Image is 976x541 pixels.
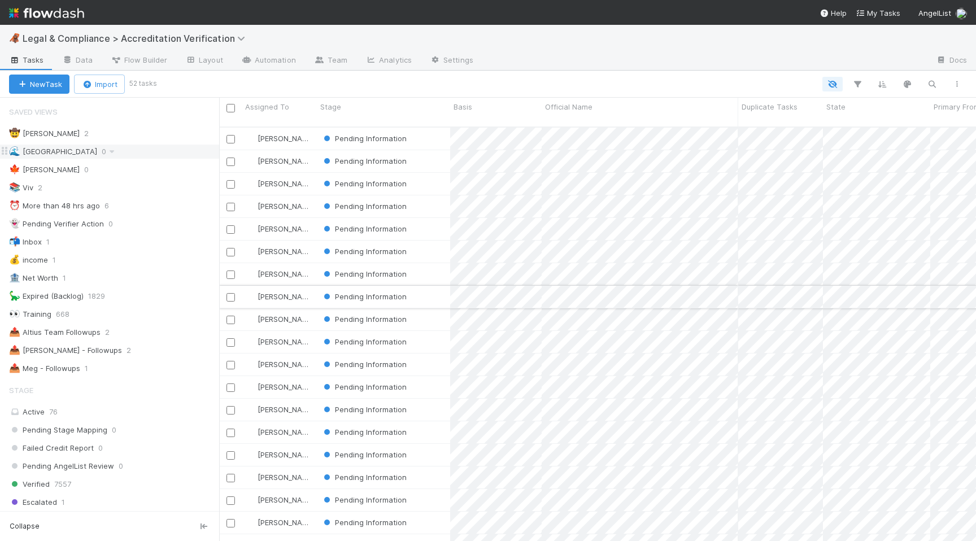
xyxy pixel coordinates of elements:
[9,128,20,138] span: 🤠
[104,199,120,213] span: 6
[9,309,20,319] span: 👀
[856,8,900,18] span: My Tasks
[246,200,311,212] div: [PERSON_NAME]
[9,219,20,228] span: 👻
[9,477,50,491] span: Verified
[9,235,42,249] div: Inbox
[927,52,976,70] a: Docs
[9,75,69,94] button: NewTask
[826,101,846,112] span: State
[321,155,407,167] div: Pending Information
[9,495,57,509] span: Escalated
[321,336,407,347] div: Pending Information
[321,202,407,211] span: Pending Information
[258,179,315,188] span: [PERSON_NAME]
[321,156,407,165] span: Pending Information
[226,225,235,234] input: Toggle Row Selected
[258,269,315,278] span: [PERSON_NAME]
[258,427,315,437] span: [PERSON_NAME]
[321,360,407,369] span: Pending Information
[9,441,94,455] span: Failed Credit Report
[247,179,256,188] img: avatar_7d83f73c-397d-4044-baf2-bb2da42e298f.png
[247,292,256,301] img: avatar_ec94f6e9-05c5-4d36-a6c8-d0cea77c3c29.png
[246,381,311,392] div: [PERSON_NAME]
[258,495,315,504] span: [PERSON_NAME]
[321,450,407,459] span: Pending Information
[226,104,235,112] input: Toggle All Rows Selected
[247,518,256,527] img: avatar_ec94f6e9-05c5-4d36-a6c8-d0cea77c3c29.png
[258,360,315,369] span: [PERSON_NAME]
[226,203,235,211] input: Toggle Row Selected
[258,156,315,165] span: [PERSON_NAME]
[226,293,235,302] input: Toggle Row Selected
[9,164,20,174] span: 🍁
[246,494,311,505] div: [PERSON_NAME]
[9,289,84,303] div: Expired (Backlog)
[258,473,315,482] span: [PERSON_NAME]
[258,382,315,391] span: [PERSON_NAME]
[9,291,20,300] span: 🦕
[321,473,407,482] span: Pending Information
[321,449,407,460] div: Pending Information
[127,343,142,357] span: 2
[226,248,235,256] input: Toggle Row Selected
[119,459,123,473] span: 0
[226,496,235,505] input: Toggle Row Selected
[84,163,100,177] span: 0
[9,3,84,23] img: logo-inverted-e16ddd16eac7371096b0.svg
[320,101,341,112] span: Stage
[247,427,256,437] img: avatar_7d83f73c-397d-4044-baf2-bb2da42e298f.png
[321,518,407,527] span: Pending Information
[321,427,407,437] span: Pending Information
[9,101,58,123] span: Saved Views
[246,426,311,438] div: [PERSON_NAME]
[23,33,251,44] span: Legal & Compliance > Accreditation Verification
[9,325,101,339] div: Altius Team Followups
[9,423,107,437] span: Pending Stage Mapping
[246,313,311,325] div: [PERSON_NAME]
[246,449,311,460] div: [PERSON_NAME]
[247,337,256,346] img: avatar_cd4e5e5e-3003-49e5-bc76-fd776f359de9.png
[112,423,116,437] span: 0
[321,382,407,391] span: Pending Information
[321,472,407,483] div: Pending Information
[226,338,235,347] input: Toggle Row Selected
[102,52,176,70] a: Flow Builder
[321,291,407,302] div: Pending Information
[9,307,51,321] div: Training
[9,379,33,402] span: Stage
[38,181,54,195] span: 2
[9,271,58,285] div: Net Worth
[321,405,407,414] span: Pending Information
[321,200,407,212] div: Pending Information
[49,407,58,416] span: 76
[9,145,97,159] div: [GEOGRAPHIC_DATA]
[247,405,256,414] img: avatar_73a733c5-ce41-4a22-8c93-0dca612da21e.png
[820,7,847,19] div: Help
[53,52,102,70] a: Data
[258,292,315,301] span: [PERSON_NAME]
[226,316,235,324] input: Toggle Row Selected
[9,273,20,282] span: 🏦
[9,361,80,376] div: Meg - Followups
[321,134,407,143] span: Pending Information
[105,325,121,339] span: 2
[258,337,315,346] span: [PERSON_NAME]
[53,253,67,267] span: 1
[246,133,311,144] div: [PERSON_NAME]
[9,405,216,419] div: Active
[246,291,311,302] div: [PERSON_NAME]
[62,495,65,509] span: 1
[9,163,80,177] div: [PERSON_NAME]
[226,519,235,527] input: Toggle Row Selected
[108,217,124,231] span: 0
[85,361,99,376] span: 1
[321,517,407,528] div: Pending Information
[321,404,407,415] div: Pending Information
[9,217,104,231] div: Pending Verifier Action
[102,145,117,159] span: 0
[246,517,311,528] div: [PERSON_NAME]
[246,223,311,234] div: [PERSON_NAME]
[247,269,256,278] img: avatar_7d83f73c-397d-4044-baf2-bb2da42e298f.png
[321,268,407,280] div: Pending Information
